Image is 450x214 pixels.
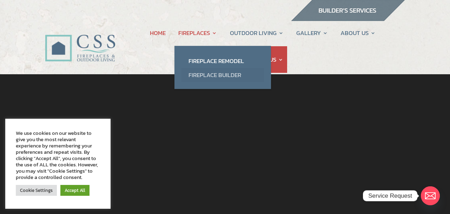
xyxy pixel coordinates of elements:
a: FIREPLACES [178,20,217,46]
a: Email [421,186,440,205]
img: CSS Fireplaces & Outdoor Living (Formerly Construction Solutions & Supply)- Jacksonville Ormond B... [45,16,115,65]
a: Accept All [60,185,90,196]
a: Fireplace Builder [181,68,264,82]
a: Fireplace Remodel [181,54,264,68]
a: Cookie Settings [16,185,57,196]
a: OUTDOOR LIVING [230,20,284,46]
a: builder services construction supply [291,14,405,23]
a: ABOUT US [340,20,376,46]
a: GALLERY [296,20,328,46]
div: We use cookies on our website to give you the most relevant experience by remembering your prefer... [16,130,100,180]
a: HOME [150,20,166,46]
